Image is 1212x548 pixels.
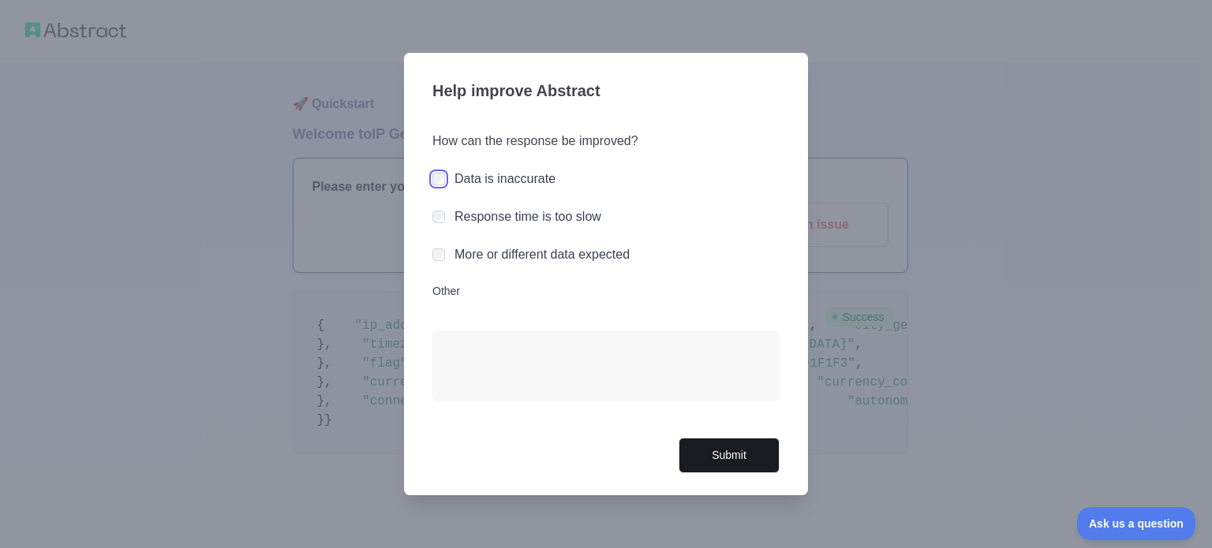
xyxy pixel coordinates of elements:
h3: How can the response be improved? [432,132,780,151]
iframe: Toggle Customer Support [1077,507,1196,540]
label: Response time is too slow [454,210,601,223]
label: More or different data expected [454,248,630,261]
h3: Help improve Abstract [432,72,780,113]
label: Other [432,283,780,299]
button: Submit [679,438,780,473]
label: Data is inaccurate [454,172,555,185]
